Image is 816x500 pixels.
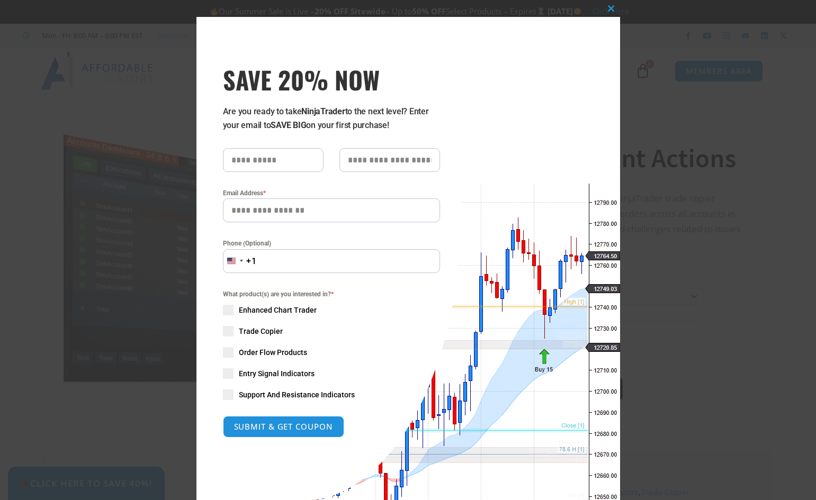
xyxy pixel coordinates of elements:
[223,347,440,358] label: Order Flow Products
[239,326,283,337] span: Trade Copier
[223,326,440,337] label: Trade Copier
[223,289,440,299] span: What product(s) are you interested in?
[223,65,440,94] span: SAVE 20% NOW
[239,347,307,358] span: Order Flow Products
[223,238,440,249] label: Phone (Optional)
[223,188,440,198] label: Email Address
[239,389,355,400] span: Support And Resistance Indicators
[239,368,315,379] span: Entry Signal Indicators
[223,389,440,400] label: Support And Resistance Indicators
[223,368,440,379] label: Entry Signal Indicators
[223,249,257,273] button: Selected country
[246,254,257,268] div: +1
[223,305,440,315] label: Enhanced Chart Trader
[223,416,344,438] button: SUBMIT & GET COUPON
[301,106,345,116] strong: NinjaTrader
[223,105,440,132] p: Are you ready to take to the next level? Enter your email to on your first purchase!
[271,120,306,130] strong: SAVE BIG
[239,305,317,315] span: Enhanced Chart Trader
